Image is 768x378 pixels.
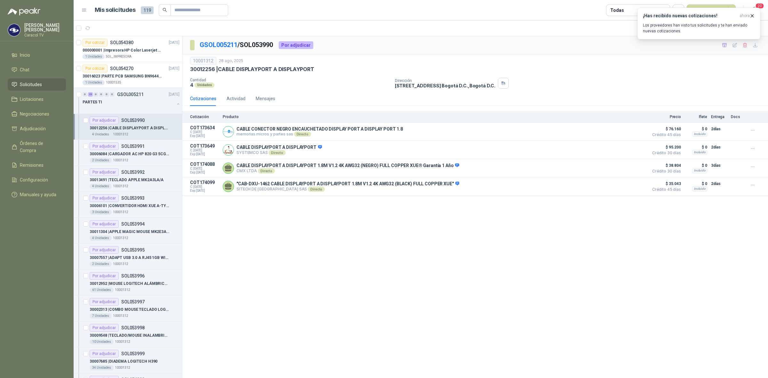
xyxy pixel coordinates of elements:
[121,326,145,330] p: SOL053998
[90,203,169,209] p: 30006101 | CONVERTIDOR HDMI XUE A-TYPE A VGA AG6200
[74,36,182,62] a: Por cotizarSOL054380[DATE] 000000001 |Impresora HP Color Laserjet Pro 3201dw1 UnidadesSOL_IMPRESORA
[90,261,112,267] div: 2 Unidades
[685,125,707,133] p: $ 0
[90,158,112,163] div: 2 Unidades
[74,218,182,244] a: Por adjudicarSOL05399430011304 |APPLE MAGIC MOUSE MK2E3AM/A4 Unidades10001312
[649,115,681,119] p: Precio
[90,194,119,202] div: Por adjudicar
[256,95,275,102] div: Mensajes
[121,248,145,252] p: SOL053995
[110,66,133,71] p: SOL054270
[115,339,130,344] p: 10001312
[195,83,214,88] div: Unidades
[190,57,216,65] div: 10001312
[74,347,182,373] a: Por adjudicarSOL05399930007685 |DIADEMA LOGITECH H39034 Unidades10001312
[74,321,182,347] a: Por adjudicarSOL05399830009548 |TECLADO/MOUSE INALAMBRICO LOGITECH MK27010 Unidades10001312
[649,188,681,191] span: Crédito 45 días
[113,132,128,137] p: 10001312
[649,180,681,188] span: $ 35.043
[90,272,119,280] div: Por adjudicar
[90,229,169,235] p: 30011304 | APPLE MAGIC MOUSE MK2E3AM/A
[236,181,459,187] p: "CAB-DXU-1462 CABLE DISPLAYPORT A DISPLAYPORT 1.8M V1.2 4K AWG32 (BLACK) FULL COPPER XUE"
[190,115,219,119] p: Cotización
[236,145,322,150] p: CABLE DISPLAYPORT A DISPLAYPORT
[83,47,162,53] p: 000000001 | Impresora HP Color Laserjet Pro 3201dw
[74,295,182,321] a: Por adjudicarSOL05399730002313 |COMBO MOUSE TECLADO LOGITECH ALAMBRICO7 Unidades10001312
[90,210,112,215] div: 3 Unidades
[711,162,727,169] p: 3 días
[190,185,219,189] span: C: [DATE]
[190,95,216,102] div: Cotizaciones
[395,83,495,88] p: [STREET_ADDRESS] Bogotá D.C. , Bogotá D.C.
[90,125,169,131] p: 30012256 | CABLE DISPLAYPORT A DISPLAYPORT
[20,96,44,103] span: Licitaciones
[110,92,115,97] div: 0
[711,143,727,151] p: 2 días
[113,261,128,267] p: 10001312
[121,118,145,123] p: SOL053990
[711,180,727,188] p: 2 días
[90,132,112,137] div: 4 Unidades
[163,8,167,12] span: search
[20,52,30,59] span: Inicio
[692,186,707,191] div: Incluido
[20,191,56,198] span: Manuales y ayuda
[90,307,169,313] p: 30002313 | COMBO MOUSE TECLADO LOGITECH ALAMBRICO
[90,117,119,124] div: Por adjudicar
[649,162,681,169] span: $ 38.804
[731,115,744,119] p: Docs
[227,95,245,102] div: Actividad
[104,92,109,97] div: 0
[279,41,313,49] div: Por adjudicar
[121,144,145,149] p: SOL053991
[74,140,182,166] a: Por adjudicarSOL05399130006084 |CARGADOR AC HP 820 G3 5CG71539SS2 Unidades10001312
[20,140,60,154] span: Órdenes de Compra
[74,114,182,140] a: Por adjudicarSOL05399030012256 |CABLE DISPLAYPORT A DISPLAYPORT4 Unidades10001312
[190,134,219,138] span: Exp: [DATE]
[294,132,311,137] div: Directo
[121,222,145,226] p: SOL053994
[190,162,219,167] p: COT174088
[190,78,390,82] p: Cantidad
[90,298,119,306] div: Por adjudicar
[8,174,66,186] a: Configuración
[190,82,193,88] p: 4
[20,110,49,117] span: Negociaciones
[113,184,128,189] p: 10001312
[90,365,114,370] div: 34 Unidades
[90,184,112,189] div: 4 Unidades
[223,115,645,119] p: Producto
[236,187,459,192] p: SITECH DE [GEOGRAPHIC_DATA] SAS
[90,168,119,176] div: Por adjudicar
[93,92,98,97] div: 0
[113,313,128,318] p: 10001312
[755,3,764,9] span: 20
[74,269,182,295] a: Por adjudicarSOL05399630012952 |MOUSE LOGITECH ALÁMBRICO USB M90 NEGRO61 Unidades10001312
[90,151,169,157] p: 30006084 | CARGADOR AC HP 820 G3 5CG71539SS
[121,196,145,200] p: SOL053993
[8,159,66,171] a: Remisiones
[190,171,219,174] span: Exp: [DATE]
[90,287,114,293] div: 61 Unidades
[90,281,169,287] p: 30012952 | MOUSE LOGITECH ALÁMBRICO USB M90 NEGRO
[190,143,219,149] p: COT173649
[121,300,145,304] p: SOL053997
[685,143,707,151] p: $ 0
[90,220,119,228] div: Por adjudicar
[169,40,180,46] p: [DATE]
[90,333,169,339] p: 30009548 | TECLADO/MOUSE INALAMBRICO LOGITECH MK270
[83,73,162,79] p: 30016023 | PARTE PCB SAMSUNG BN9644788A P ONECONNE
[190,152,219,156] span: Exp: [DATE]
[200,41,237,49] a: GSOL005211
[115,365,130,370] p: 10001312
[90,177,164,183] p: 30013491 | TECLADO APPLE MK2A3LA/A
[121,170,145,174] p: SOL053992
[83,39,108,46] div: Por cotizar
[740,13,750,19] span: ahora
[90,313,112,318] div: 7 Unidades
[117,92,144,97] p: GSOL005211
[90,236,112,241] div: 4 Unidades
[223,145,234,155] img: Company Logo
[649,143,681,151] span: $ 95.200
[8,123,66,135] a: Adjudicación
